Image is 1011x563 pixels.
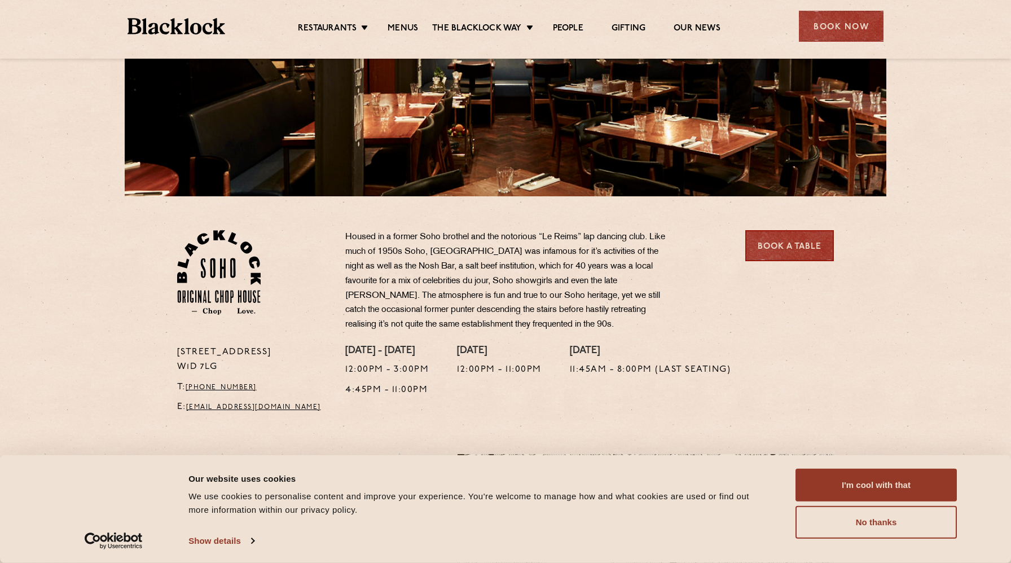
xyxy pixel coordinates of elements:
[345,363,429,377] p: 12:00pm - 3:00pm
[186,384,257,391] a: [PHONE_NUMBER]
[188,472,770,485] div: Our website uses cookies
[799,11,883,42] div: Book Now
[457,345,542,358] h4: [DATE]
[745,230,834,261] a: Book a Table
[345,345,429,358] h4: [DATE] - [DATE]
[570,345,731,358] h4: [DATE]
[570,363,731,377] p: 11:45am - 8:00pm (Last seating)
[388,23,418,36] a: Menus
[795,469,957,502] button: I'm cool with that
[128,18,225,34] img: BL_Textured_Logo-footer-cropped.svg
[177,345,329,375] p: [STREET_ADDRESS] W1D 7LG
[432,23,521,36] a: The Blacklock Way
[674,23,720,36] a: Our News
[795,506,957,539] button: No thanks
[64,533,163,549] a: Usercentrics Cookiebot - opens in a new window
[177,400,329,415] p: E:
[177,230,261,315] img: Soho-stamp-default.svg
[298,23,357,36] a: Restaurants
[345,383,429,398] p: 4:45pm - 11:00pm
[612,23,645,36] a: Gifting
[457,363,542,377] p: 12:00pm - 11:00pm
[177,380,329,395] p: T:
[553,23,583,36] a: People
[186,404,321,411] a: [EMAIL_ADDRESS][DOMAIN_NAME]
[188,533,254,549] a: Show details
[345,230,678,332] p: Housed in a former Soho brothel and the notorious “Le Reims” lap dancing club. Like much of 1950s...
[188,490,770,517] div: We use cookies to personalise content and improve your experience. You're welcome to manage how a...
